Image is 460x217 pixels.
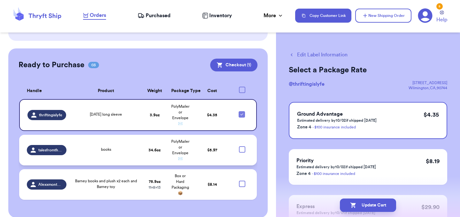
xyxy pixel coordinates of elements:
div: 5 [436,3,443,10]
a: 5 [418,8,433,23]
p: Estimated delivery by 10/02 if shipped [DATE] [297,118,377,123]
span: talesfromthethrift_ [38,148,63,153]
strong: 34.6 oz [149,148,161,152]
button: Edit Label Information [289,51,348,59]
h2: Select a Package Rate [289,65,447,75]
h2: Ready to Purchase [19,60,84,70]
a: - $100 insurance included [312,125,356,129]
span: 03 [88,62,99,68]
button: New Shipping Order [355,9,411,23]
p: $ 4.35 [424,110,439,119]
p: $ 8.19 [426,157,440,166]
span: Box or Hard Packaging 📦 [172,174,189,195]
th: Weight [142,83,167,99]
strong: 75.9 oz [149,180,161,184]
span: thriftingislyfe [39,112,62,118]
a: - $100 insurance included [312,172,355,176]
span: Handle [27,88,42,94]
span: Inventory [209,12,232,19]
span: @ thriftingislyfe [289,82,325,87]
a: Inventory [202,12,232,19]
a: Orders [83,11,106,20]
span: PolyMailer or Envelope ✉️ [171,105,189,126]
span: Help [436,16,447,24]
span: Barney books and plush x2 each and Barney toy [75,179,137,189]
th: Package Type [167,83,193,99]
button: Copy Customer Link [295,9,351,23]
span: Purchased [146,12,171,19]
div: [STREET_ADDRESS] [409,80,447,85]
span: [DATE] long sleeve [90,112,122,116]
span: PolyMailer or Envelope ✉️ [171,140,189,161]
span: $ 4.35 [207,113,217,117]
th: Product [70,83,142,99]
strong: 3.9 oz [150,113,160,117]
button: Checkout (1) [210,59,257,71]
span: 11 x 8 x 13 [149,185,161,189]
div: More [264,12,284,19]
div: Wilmington , CA , 90744 [409,85,447,90]
th: Cost [193,83,231,99]
a: Help [436,11,447,24]
button: Update Cart [340,199,396,212]
span: Alexxmontoya_17 [38,182,63,187]
span: Priority [296,158,314,163]
span: $ 5.97 [207,148,217,152]
span: books [101,148,111,151]
span: Ground Advantage [297,112,343,117]
span: Orders [90,11,106,19]
span: $ 8.14 [208,183,217,186]
span: Zone 4 [297,125,311,129]
p: Estimated delivery by 10/02 if shipped [DATE] [296,164,376,170]
span: Zone 4 [296,171,310,176]
a: Purchased [138,12,171,19]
